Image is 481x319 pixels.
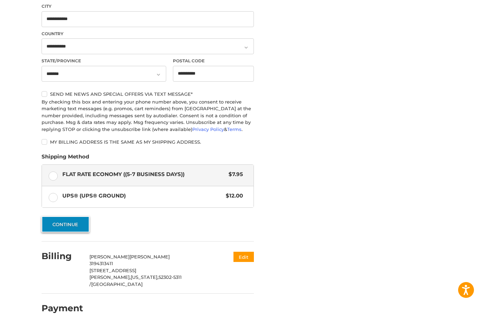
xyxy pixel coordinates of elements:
span: 52302-5311 / [89,274,182,287]
div: By checking this box and entering your phone number above, you consent to receive marketing text ... [42,99,254,133]
h2: Billing [42,251,83,262]
label: City [42,3,254,10]
span: [GEOGRAPHIC_DATA] [91,281,143,287]
h2: Payment [42,303,83,314]
a: Privacy Policy [192,126,224,132]
span: $7.95 [225,170,243,179]
label: Send me news and special offers via text message* [42,91,254,97]
span: [PERSON_NAME], [89,274,131,280]
a: Terms [227,126,242,132]
span: [US_STATE], [131,274,158,280]
label: State/Province [42,58,166,64]
label: Country [42,31,254,37]
button: Continue [42,216,89,232]
span: [STREET_ADDRESS] [89,268,136,273]
span: [PERSON_NAME] [89,254,130,259]
span: $12.00 [223,192,243,200]
span: UPS® (UPS® Ground) [62,192,223,200]
span: Flat Rate Economy ((5-7 Business Days)) [62,170,225,179]
label: Postal Code [173,58,254,64]
label: My billing address is the same as my shipping address. [42,139,254,145]
span: [PERSON_NAME] [130,254,170,259]
span: 3194313411 [89,261,113,266]
legend: Shipping Method [42,153,89,164]
button: Edit [233,252,254,262]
